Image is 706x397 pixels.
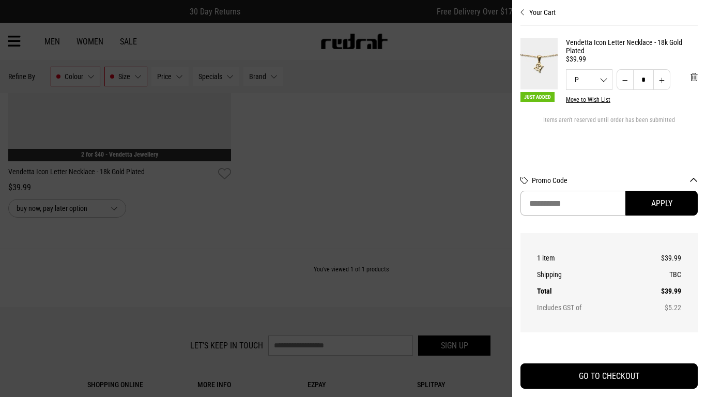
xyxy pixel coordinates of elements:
img: Vendetta Icon Letter Necklace - 18k Gold Plated [520,38,558,89]
th: Includes GST of [537,299,636,316]
button: Decrease quantity [617,69,634,90]
a: Vendetta Icon Letter Necklace - 18k Gold Plated [566,38,698,55]
th: 1 item [537,250,636,266]
td: $5.22 [636,299,681,316]
button: Increase quantity [653,69,670,90]
button: 'Remove from cart [682,64,706,90]
button: Apply [625,191,698,216]
iframe: Customer reviews powered by Trustpilot [520,345,698,355]
div: Items aren't reserved until order has been submitted [520,116,698,132]
input: Promo Code [520,191,625,216]
span: Just Added [520,92,555,102]
button: GO TO CHECKOUT [520,363,698,389]
td: TBC [636,266,681,283]
button: Promo Code [532,176,698,185]
button: Open LiveChat chat widget [8,4,39,35]
th: Total [537,283,636,299]
div: $39.99 [566,55,698,63]
span: P [566,76,612,83]
th: Shipping [537,266,636,283]
td: $39.99 [636,283,681,299]
button: Move to Wish List [566,96,610,103]
input: Quantity [633,69,654,90]
td: $39.99 [636,250,681,266]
